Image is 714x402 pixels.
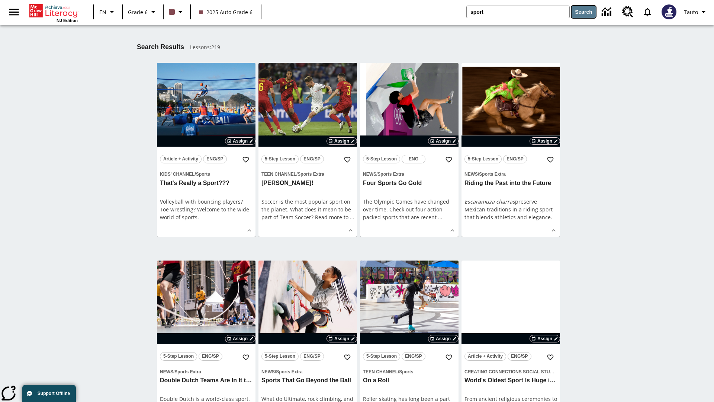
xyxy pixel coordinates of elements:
[345,225,356,236] button: Show Details
[239,153,253,166] button: Add to Favorites
[22,385,76,402] button: Support Offline
[537,335,552,342] span: Assign
[233,138,248,144] span: Assign
[225,137,255,145] button: Assign Choose Dates
[261,170,354,178] span: Topic: Teen Channel/Sports Extra
[166,5,188,19] button: Class color is dark brown. Change class color
[341,351,354,364] button: Add to Favorites
[334,138,349,144] span: Assign
[363,369,398,374] span: Teen Channel
[447,225,458,236] button: Show Details
[157,63,255,237] div: lesson details
[350,214,354,221] span: …
[261,367,354,376] span: Topic: News/Sports Extra
[276,369,302,374] span: Sports Extra
[303,155,320,163] span: ENG/SP
[464,352,506,361] button: Article + Activity
[261,377,354,385] h3: Sports That Go Beyond the Ball
[29,3,78,18] a: Home
[366,352,397,360] span: 5-Step Lesson
[398,369,399,374] span: /
[657,2,681,22] button: Select a new avatar
[300,352,324,361] button: ENG/SP
[261,369,275,374] span: News
[376,172,377,177] span: /
[225,335,255,342] button: Assign Choose Dates
[195,172,196,177] span: /
[402,352,425,361] button: ENG/SP
[467,6,569,18] input: search field
[684,8,698,16] span: Tauto
[199,8,253,16] span: 2025 Auto Grade 6
[327,335,357,342] button: Assign Choose Dates
[366,155,397,163] span: 5-Step Lesson
[160,198,253,221] div: Volleyball with bouncing players? Toe wrestling? Welcome to the wide world of sports.
[196,172,210,177] span: Sports
[548,225,559,236] button: Show Details
[363,352,400,361] button: 5-Step Lesson
[334,335,349,342] span: Assign
[436,335,451,342] span: Assign
[530,335,560,342] button: Assign Choose Dates
[360,63,459,237] div: lesson details
[363,179,456,187] h3: Four Sports Go Gold
[296,172,297,177] span: /
[506,155,523,163] span: ENG/SP
[464,198,515,205] em: Escaramuza charras
[160,369,173,374] span: News
[261,198,354,221] div: Soccer is the most popular sport on the planet. What does it mean to be part of Team Soccer? Read...
[3,1,25,23] button: Open side menu
[363,155,400,163] button: 5-Step Lesson
[464,369,560,374] span: Creating Connections Social Studies
[363,377,456,385] h3: On a Roll
[464,179,557,187] h3: Riding the Past into the Future
[173,369,174,374] span: /
[399,369,413,374] span: Sports
[258,63,357,237] div: lesson details
[265,155,295,163] span: 5-Step Lesson
[125,5,161,19] button: Grade: Grade 6, Select a grade
[57,18,78,23] span: NJ Edition
[160,352,197,361] button: 5-Step Lesson
[405,352,422,360] span: ENG/SP
[511,352,528,360] span: ENG/SP
[618,2,638,22] a: Resource Center, Will open in new tab
[464,198,557,221] p: preserve Mexican traditions in a riding sport that blends athletics and elegance.
[160,155,202,163] button: Article + Activity
[341,153,354,166] button: Add to Favorites
[163,155,198,163] span: Article + Activity
[202,352,219,360] span: ENG/SP
[442,351,456,364] button: Add to Favorites
[190,43,220,51] span: Lessons : 219
[300,155,324,163] button: ENG/SP
[438,214,442,221] span: …
[662,4,676,19] img: Avatar
[29,3,78,23] div: Home
[464,155,502,163] button: 5-Step Lesson
[468,352,503,360] span: Article + Activity
[363,198,456,221] div: The Olympic Games have changed over time. Check out four action-packed sports that are recent
[160,377,253,385] h3: Double Dutch Teams Are In It to Win It
[508,352,531,361] button: ENG/SP
[137,43,184,51] h1: Search Results
[174,369,201,374] span: Sports Extra
[261,179,354,187] h3: G-O-O-A-L!
[163,352,194,360] span: 5-Step Lesson
[261,172,296,177] span: Teen Channel
[297,172,324,177] span: Sports Extra
[464,170,557,178] span: Topic: News/Sports Extra
[203,155,227,163] button: ENG/SP
[479,172,505,177] span: Sports Extra
[428,137,459,145] button: Assign Choose Dates
[436,138,451,144] span: Assign
[38,391,70,396] span: Support Offline
[275,369,276,374] span: /
[572,6,596,18] button: Search
[597,2,618,22] a: Data Center
[638,2,657,22] a: Notifications
[160,179,253,187] h3: That's Really a Sport???
[160,367,253,376] span: Topic: News/Sports Extra
[199,352,222,361] button: ENG/SP
[261,155,299,163] button: 5-Step Lesson
[409,155,418,163] span: ENG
